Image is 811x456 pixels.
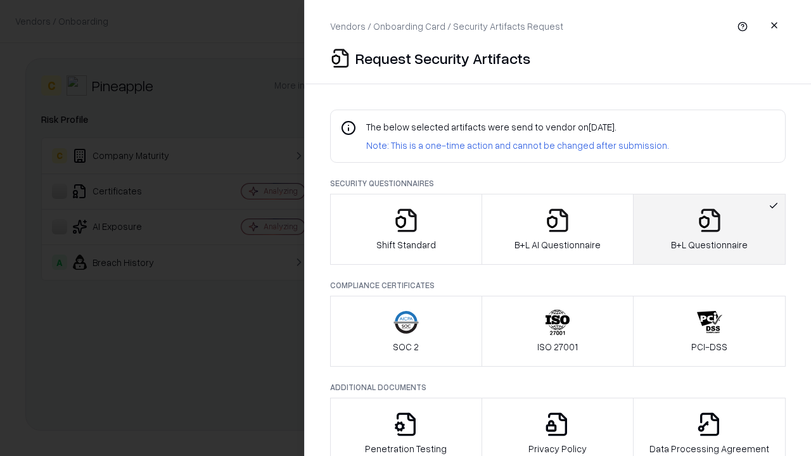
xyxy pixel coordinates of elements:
button: ISO 27001 [482,296,634,367]
p: ISO 27001 [537,340,578,353]
button: Shift Standard [330,194,482,265]
p: Shift Standard [376,238,436,251]
p: Data Processing Agreement [649,442,769,455]
p: PCI-DSS [691,340,727,353]
p: Penetration Testing [365,442,447,455]
p: The below selected artifacts were send to vendor on [DATE] . [366,120,669,134]
p: Security Questionnaires [330,178,786,189]
p: Note: This is a one-time action and cannot be changed after submission. [366,139,669,152]
p: Privacy Policy [528,442,587,455]
button: PCI-DSS [633,296,786,367]
button: B+L Questionnaire [633,194,786,265]
button: SOC 2 [330,296,482,367]
button: B+L AI Questionnaire [482,194,634,265]
p: B+L AI Questionnaire [514,238,601,251]
p: Additional Documents [330,382,786,393]
p: Vendors / Onboarding Card / Security Artifacts Request [330,20,563,33]
p: Request Security Artifacts [355,48,530,68]
p: Compliance Certificates [330,280,786,291]
p: B+L Questionnaire [671,238,748,251]
p: SOC 2 [393,340,419,353]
